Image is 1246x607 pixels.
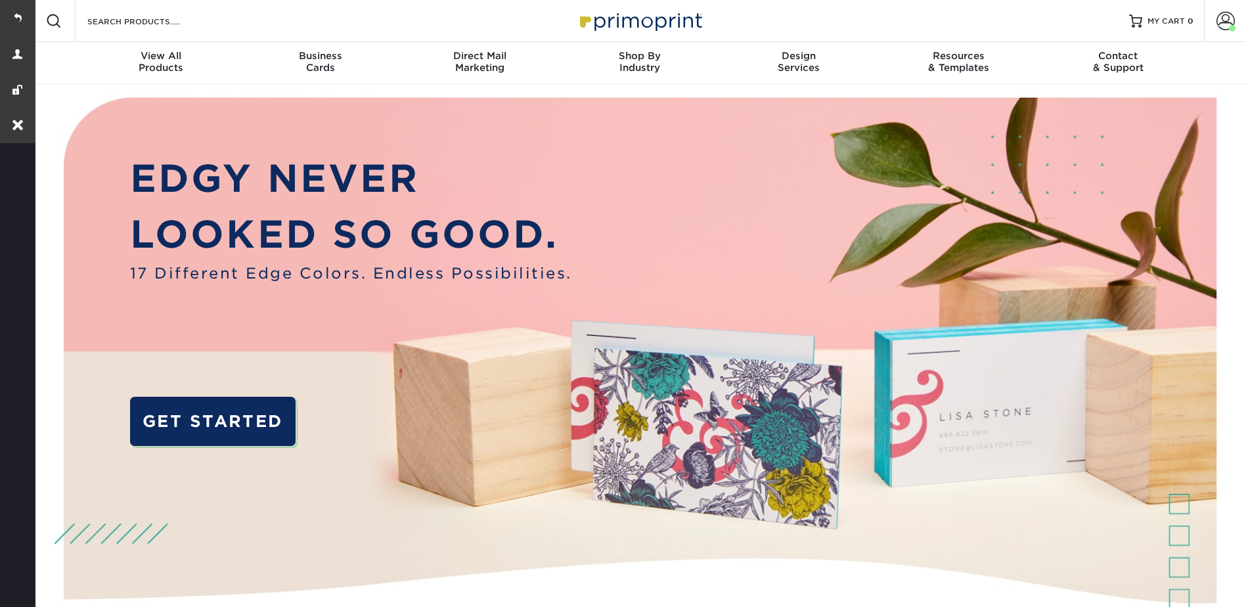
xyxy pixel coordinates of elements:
[81,42,241,84] a: View AllProducts
[400,42,560,84] a: Direct MailMarketing
[81,50,241,62] span: View All
[719,50,879,62] span: Design
[400,50,560,62] span: Direct Mail
[1147,16,1185,27] span: MY CART
[560,50,719,74] div: Industry
[1038,42,1198,84] a: Contact& Support
[86,13,214,29] input: SEARCH PRODUCTS.....
[879,50,1038,62] span: Resources
[81,50,241,74] div: Products
[574,7,705,35] img: Primoprint
[719,42,879,84] a: DesignServices
[1188,16,1193,26] span: 0
[719,50,879,74] div: Services
[560,50,719,62] span: Shop By
[879,42,1038,84] a: Resources& Templates
[130,397,296,446] a: GET STARTED
[560,42,719,84] a: Shop ByIndustry
[130,206,572,262] p: LOOKED SO GOOD.
[1038,50,1198,74] div: & Support
[130,150,572,206] p: EDGY NEVER
[240,50,400,74] div: Cards
[240,42,400,84] a: BusinessCards
[879,50,1038,74] div: & Templates
[400,50,560,74] div: Marketing
[130,262,572,284] span: 17 Different Edge Colors. Endless Possibilities.
[240,50,400,62] span: Business
[1038,50,1198,62] span: Contact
